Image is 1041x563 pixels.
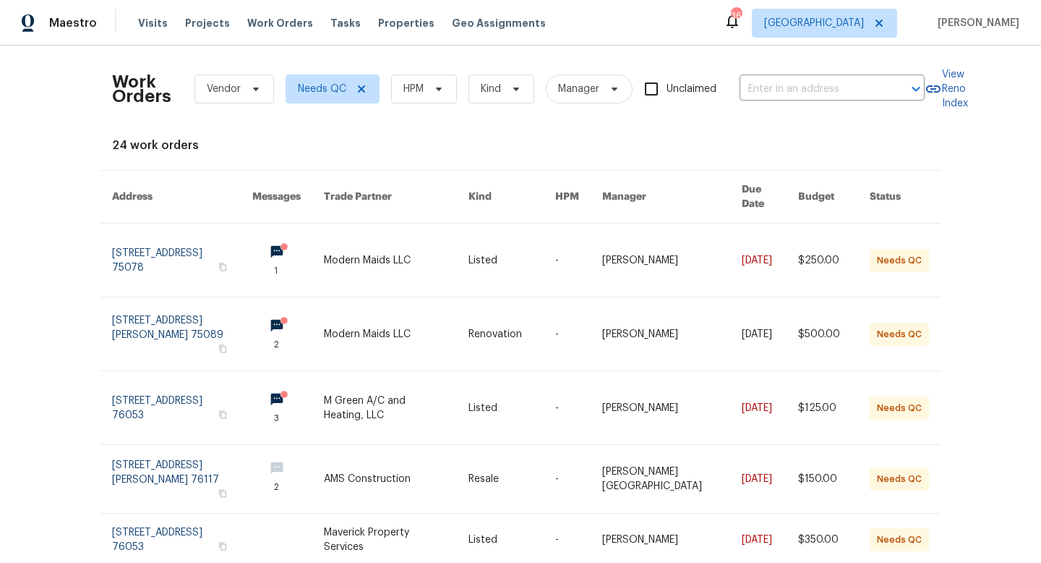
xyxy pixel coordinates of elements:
[558,82,599,96] span: Manager
[312,371,457,445] td: M Green A/C and Heating, LLC
[591,297,730,371] td: [PERSON_NAME]
[591,224,730,297] td: [PERSON_NAME]
[378,16,434,30] span: Properties
[247,16,313,30] span: Work Orders
[312,224,457,297] td: Modern Maids LLC
[207,82,241,96] span: Vendor
[787,171,858,224] th: Budget
[216,342,229,355] button: Copy Address
[730,171,787,224] th: Due Date
[544,445,591,514] td: -
[457,371,544,445] td: Listed
[591,171,730,224] th: Manager
[457,297,544,371] td: Renovation
[481,82,501,96] span: Kind
[932,16,1019,30] span: [PERSON_NAME]
[740,78,884,101] input: Enter in an address
[403,82,424,96] span: HPM
[925,67,968,111] a: View Reno Index
[544,297,591,371] td: -
[185,16,230,30] span: Projects
[138,16,168,30] span: Visits
[312,171,457,224] th: Trade Partner
[112,75,171,103] h2: Work Orders
[216,408,229,421] button: Copy Address
[764,16,864,30] span: [GEOGRAPHIC_DATA]
[330,18,361,28] span: Tasks
[544,171,591,224] th: HPM
[906,79,926,99] button: Open
[457,171,544,224] th: Kind
[457,445,544,514] td: Resale
[312,297,457,371] td: Modern Maids LLC
[544,371,591,445] td: -
[216,487,229,500] button: Copy Address
[591,371,730,445] td: [PERSON_NAME]
[216,261,229,274] button: Copy Address
[731,9,741,23] div: 36
[112,138,929,153] div: 24 work orders
[312,445,457,514] td: AMS Construction
[49,16,97,30] span: Maestro
[452,16,546,30] span: Geo Assignments
[544,224,591,297] td: -
[591,445,730,514] td: [PERSON_NAME][GEOGRAPHIC_DATA]
[216,540,229,553] button: Copy Address
[858,171,941,224] th: Status
[241,171,312,224] th: Messages
[298,82,346,96] span: Needs QC
[100,171,241,224] th: Address
[667,82,716,97] span: Unclaimed
[457,224,544,297] td: Listed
